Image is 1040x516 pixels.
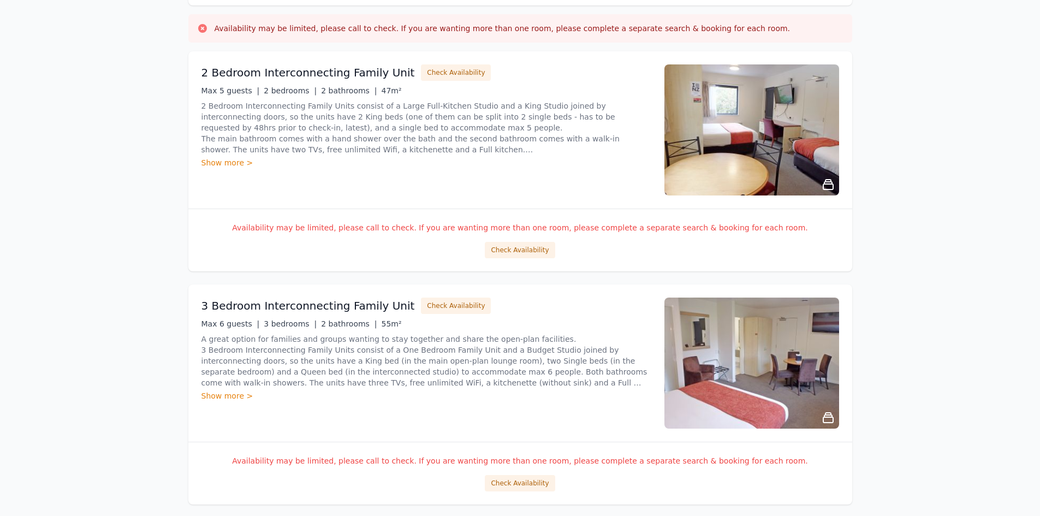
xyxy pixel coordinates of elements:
[201,157,651,168] div: Show more >
[485,475,555,491] button: Check Availability
[485,242,555,258] button: Check Availability
[382,319,402,328] span: 55m²
[264,319,317,328] span: 3 bedrooms |
[321,319,377,328] span: 2 bathrooms |
[201,298,415,313] h3: 3 Bedroom Interconnecting Family Unit
[201,390,651,401] div: Show more >
[201,86,260,95] span: Max 5 guests |
[321,86,377,95] span: 2 bathrooms |
[215,23,791,34] h3: Availability may be limited, please call to check. If you are wanting more than one room, please ...
[382,86,402,95] span: 47m²
[201,334,651,388] p: A great option for families and groups wanting to stay together and share the open-plan facilitie...
[201,100,651,155] p: 2 Bedroom Interconnecting Family Units consist of a Large Full-Kitchen Studio and a King Studio j...
[201,319,260,328] span: Max 6 guests |
[201,65,415,80] h3: 2 Bedroom Interconnecting Family Unit
[421,64,491,81] button: Check Availability
[201,222,839,233] p: Availability may be limited, please call to check. If you are wanting more than one room, please ...
[421,298,491,314] button: Check Availability
[201,455,839,466] p: Availability may be limited, please call to check. If you are wanting more than one room, please ...
[264,86,317,95] span: 2 bedrooms |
